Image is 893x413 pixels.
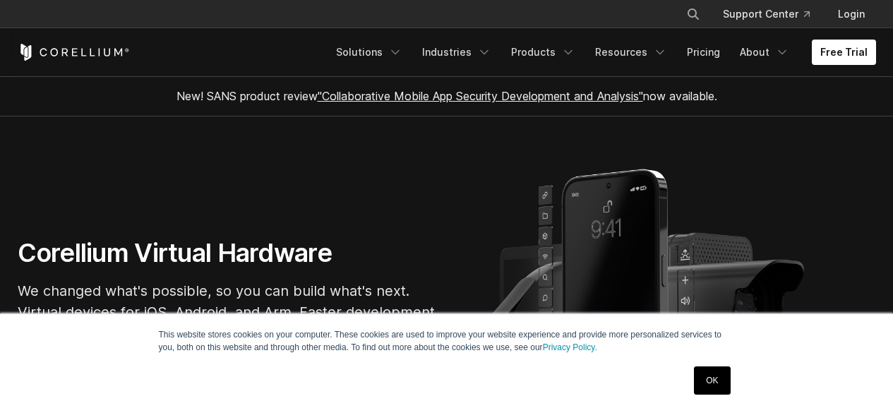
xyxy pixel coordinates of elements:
a: Privacy Policy. [543,342,597,352]
a: Solutions [328,40,411,65]
a: Resources [587,40,676,65]
a: About [731,40,798,65]
h1: Corellium Virtual Hardware [18,237,441,269]
a: Corellium Home [18,44,130,61]
p: This website stores cookies on your computer. These cookies are used to improve your website expe... [159,328,735,354]
a: Support Center [712,1,821,27]
button: Search [681,1,706,27]
a: Industries [414,40,500,65]
a: "Collaborative Mobile App Security Development and Analysis" [318,89,643,103]
div: Navigation Menu [328,40,876,65]
a: Login [827,1,876,27]
a: Products [503,40,584,65]
span: New! SANS product review now available. [176,89,717,103]
a: OK [694,366,730,395]
div: Navigation Menu [669,1,876,27]
a: Pricing [678,40,729,65]
p: We changed what's possible, so you can build what's next. Virtual devices for iOS, Android, and A... [18,280,441,344]
a: Free Trial [812,40,876,65]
